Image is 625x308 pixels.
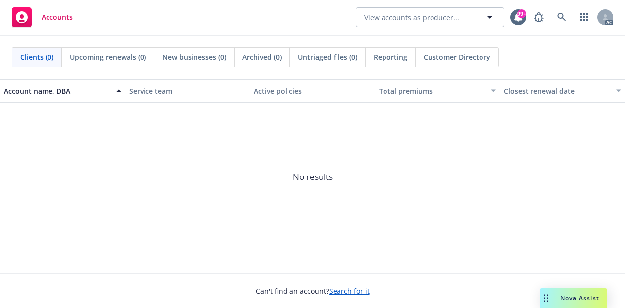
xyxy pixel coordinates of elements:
[379,86,485,96] div: Total premiums
[20,52,53,62] span: Clients (0)
[540,288,552,308] div: Drag to move
[242,52,282,62] span: Archived (0)
[329,286,370,296] a: Search for it
[560,294,599,302] span: Nova Assist
[42,13,73,21] span: Accounts
[8,3,77,31] a: Accounts
[364,12,459,23] span: View accounts as producer...
[298,52,357,62] span: Untriaged files (0)
[504,86,610,96] div: Closest renewal date
[540,288,607,308] button: Nova Assist
[424,52,490,62] span: Customer Directory
[529,7,549,27] a: Report a Bug
[254,86,371,96] div: Active policies
[575,7,594,27] a: Switch app
[4,86,110,96] div: Account name, DBA
[552,7,572,27] a: Search
[500,79,625,103] button: Closest renewal date
[129,86,246,96] div: Service team
[256,286,370,296] span: Can't find an account?
[517,9,526,18] div: 99+
[70,52,146,62] span: Upcoming renewals (0)
[356,7,504,27] button: View accounts as producer...
[250,79,375,103] button: Active policies
[162,52,226,62] span: New businesses (0)
[125,79,250,103] button: Service team
[374,52,407,62] span: Reporting
[375,79,500,103] button: Total premiums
